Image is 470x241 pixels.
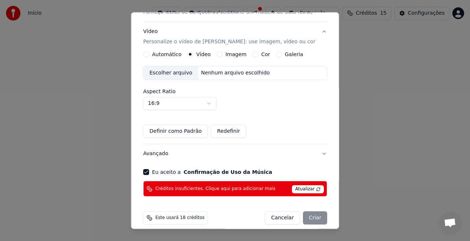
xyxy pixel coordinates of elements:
[143,9,312,16] p: Forneça letras de canções ou selecione um modelo de auto letras
[143,52,327,144] div: VídeoPersonalize o vídeo de [PERSON_NAME]: use imagem, vídeo ou cor
[225,52,246,57] label: Imagem
[143,22,327,52] button: VídeoPersonalize o vídeo de [PERSON_NAME]: use imagem, vídeo ou cor
[152,52,181,57] label: Automático
[196,52,211,57] label: Vídeo
[143,28,315,46] div: Vídeo
[184,170,272,175] button: Eu aceito a
[143,39,315,46] p: Personalize o vídeo de [PERSON_NAME]: use imagem, vídeo ou cor
[155,186,275,192] span: Créditos insuficientes. Clique aqui para adicionar mais
[143,89,327,94] label: Aspect Ratio
[198,70,272,77] div: Nenhum arquivo escolhido
[143,125,208,138] button: Definir como Padrão
[265,212,300,225] button: Cancelar
[261,52,270,57] label: Cor
[152,170,272,175] label: Eu aceito a
[211,125,246,138] button: Redefinir
[285,52,303,57] label: Galeria
[144,67,198,80] div: Escolher arquivo
[292,186,324,194] span: Atualizar
[143,145,327,164] button: Avançado
[155,215,205,221] span: Este usará 18 créditos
